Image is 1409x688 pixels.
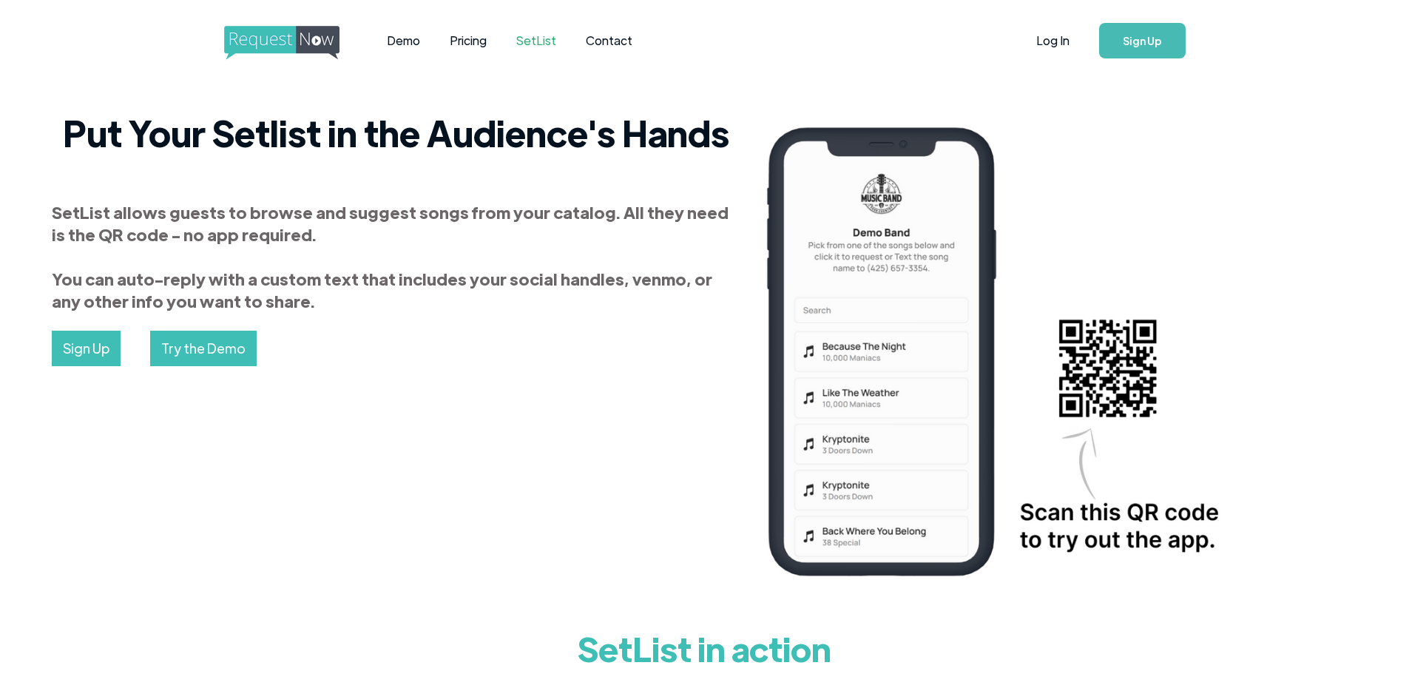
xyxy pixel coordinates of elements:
[52,331,121,366] a: Sign Up
[52,201,729,311] strong: SetList allows guests to browse and suggest songs from your catalog. All they need is the QR code...
[298,618,1112,678] h1: SetList in action
[52,110,740,155] h2: Put Your Setlist in the Audience's Hands
[372,18,435,64] a: Demo
[224,26,367,60] img: requestnow logo
[1021,15,1084,67] a: Log In
[224,26,335,55] a: home
[571,18,647,64] a: Contact
[501,18,571,64] a: SetList
[150,331,257,366] a: Try the Demo
[1099,23,1186,58] a: Sign Up
[435,18,501,64] a: Pricing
